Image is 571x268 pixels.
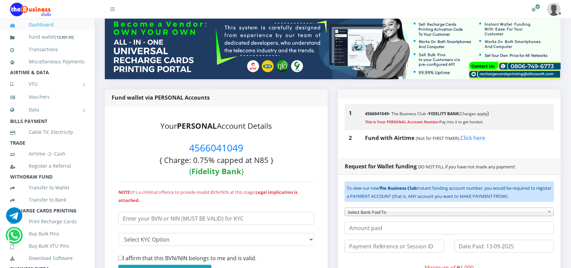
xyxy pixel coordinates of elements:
a: Print Recharge Cards [10,214,85,229]
b: 12,891.93 [56,35,73,40]
small: • The Business Club • (Charges apply [365,111,487,117]
input: Amount paid [345,222,554,234]
b: 4566041049 [365,111,389,117]
img: User [547,3,561,16]
label: I affirm that this BVN/NIN belongs to me and is valid. [118,254,256,262]
a: Chat for support [7,232,21,244]
small: [ ] [55,35,74,40]
small: It's a criminal offence to provide invalid BVN/NIN at this stage. [118,189,297,203]
span: Renew/Upgrade Subscription [535,4,541,9]
b: NOTE: [118,189,131,195]
a: Register a Referral [10,158,85,174]
th: 1 [345,105,361,130]
a: Vouchers [10,89,85,105]
a: VTU [10,76,85,92]
input: Date Paid: 13-09-2025 [455,240,554,253]
a: Buy Bulk Pins [10,226,85,242]
span: Select Bank Paid To [348,208,545,216]
a: Transactions [10,42,85,57]
a: Transfer to Bank [10,192,85,208]
a: Data [10,101,85,118]
a: Miscellaneous Payments [10,54,85,69]
span: 4566041049 [189,141,244,154]
small: Your Account Details [161,121,272,131]
b: FIDELITY BANK [429,111,459,117]
strong: Request for Wallet funding [345,163,417,170]
img: multitenant_rcp.png [105,17,561,79]
small: Pay into it to get funded. [365,119,483,124]
a: Fund wallet[12,891.93] [10,29,85,45]
b: The Business Club [379,185,417,191]
input: Payment Reference or Session ID [345,240,444,253]
td: . [361,130,554,146]
a: Transfer to Wallet [10,180,85,195]
th: 2 [345,130,361,146]
small: (Not for FIRST TIMER) [416,135,459,141]
a: Airtime -2- Cash [10,146,85,162]
img: Logo [10,3,51,16]
b: Fidelity Bank [191,166,241,177]
a: Buy Bulk VTU Pins [10,238,85,254]
a: Chat for support [6,212,22,224]
small: To view our new Instant funding account number, you would be required to register a PAYMENT ACCOU... [347,185,552,199]
a: Dashboard [10,17,85,33]
small: { Charge: 0.75% capped at N85 } [159,155,273,165]
small: { } [189,166,244,177]
a: Cable TV, Electricity [10,124,85,140]
a: Click here [460,134,485,142]
a: Download Software [10,250,85,266]
td: ) [361,105,554,130]
input: I affirm that this BVN/NIN belongs to me and is valid. [118,256,123,260]
input: Enter your BVN or NIN (MUST BE VALID) for KYC [118,212,314,225]
i: Renew/Upgrade Subscription [531,7,536,12]
strong: This is Your PERSONAL Account Number [365,119,439,124]
b: Fund with Airtime [365,134,414,142]
small: DO NOT FILL if you have not made any payment! [418,164,516,170]
strong: Fund wallet via PERSONAL Accounts [112,94,210,101]
b: PERSONAL [177,121,217,131]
